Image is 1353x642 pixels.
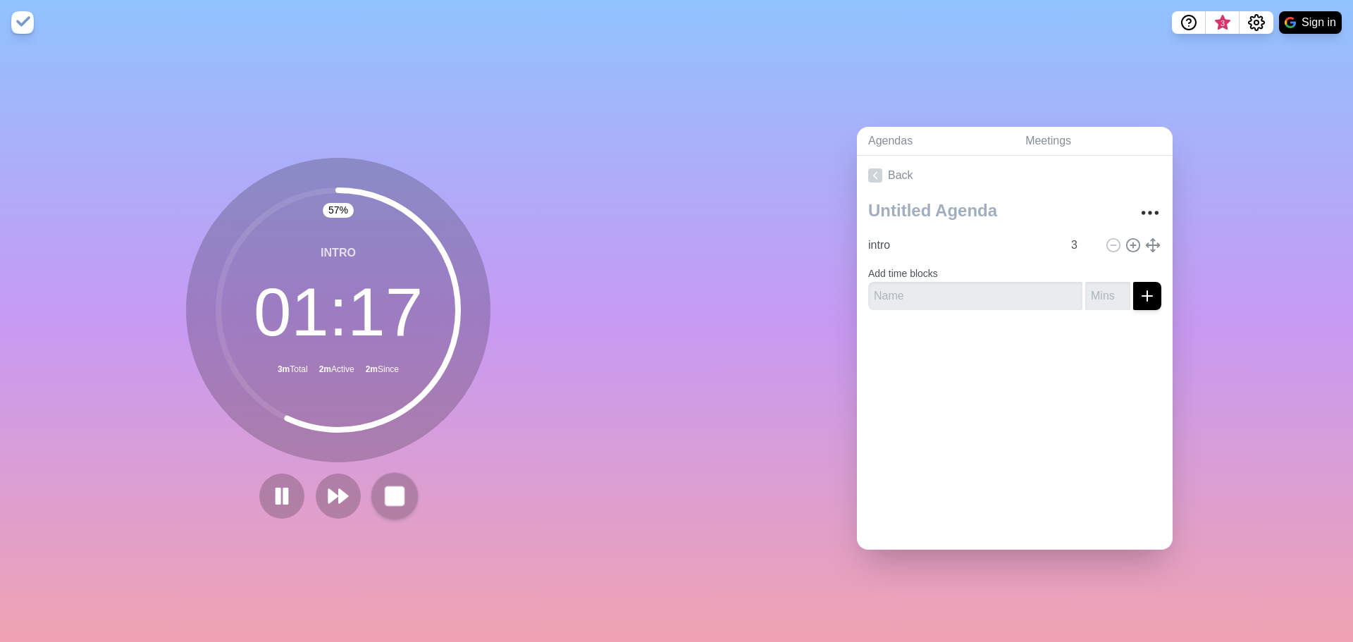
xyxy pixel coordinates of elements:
button: Help [1172,11,1206,34]
span: 3 [1217,18,1228,29]
input: Name [863,231,1063,259]
a: Back [857,156,1173,195]
button: What’s new [1206,11,1240,34]
button: Sign in [1279,11,1342,34]
button: Settings [1240,11,1273,34]
img: google logo [1285,17,1296,28]
img: timeblocks logo [11,11,34,34]
input: Mins [1065,231,1099,259]
a: Agendas [857,127,1014,156]
input: Mins [1085,282,1130,310]
label: Add time blocks [868,268,938,279]
a: Meetings [1014,127,1173,156]
input: Name [868,282,1082,310]
button: More [1136,199,1164,227]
